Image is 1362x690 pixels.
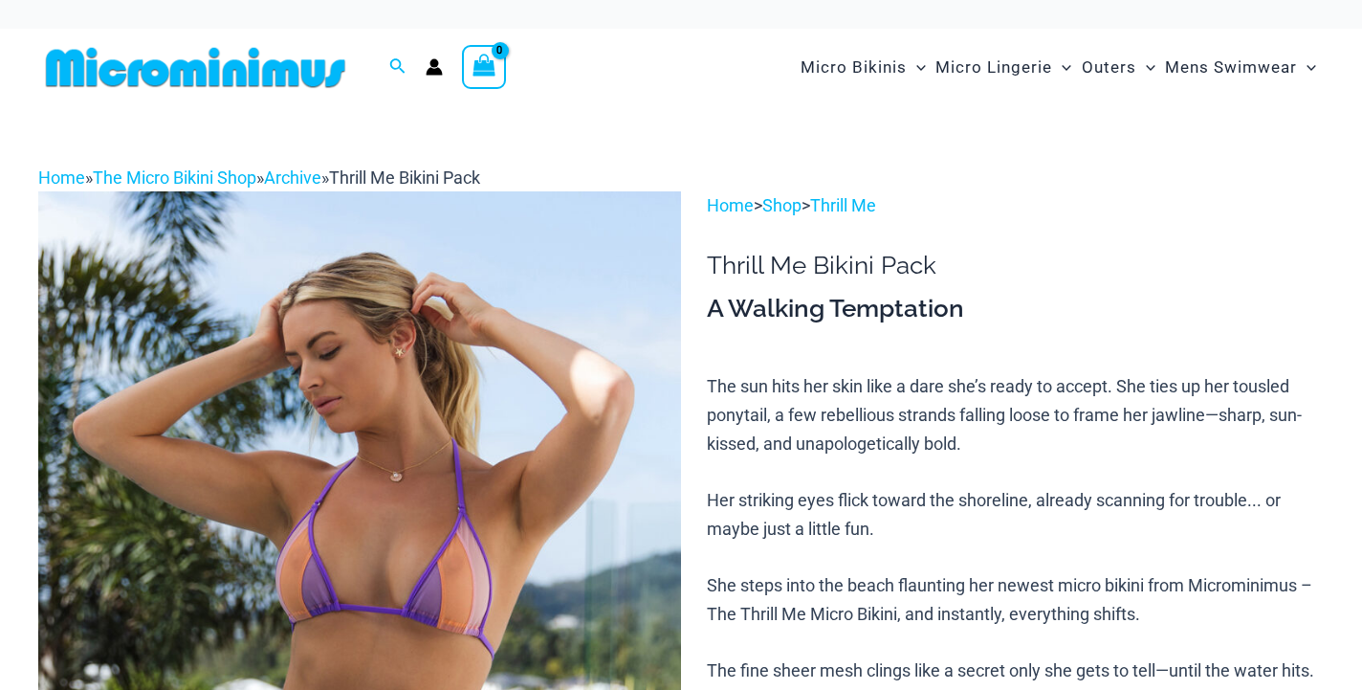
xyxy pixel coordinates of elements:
h1: Thrill Me Bikini Pack [707,251,1324,280]
a: Shop [762,195,802,215]
span: Menu Toggle [907,43,926,92]
span: Micro Bikinis [801,43,907,92]
p: > > [707,191,1324,220]
span: Outers [1082,43,1136,92]
a: OutersMenu ToggleMenu Toggle [1077,38,1160,97]
span: Menu Toggle [1052,43,1071,92]
a: Archive [264,167,321,188]
span: Thrill Me Bikini Pack [329,167,480,188]
a: Search icon link [389,56,406,79]
span: Mens Swimwear [1165,43,1297,92]
a: The Micro Bikini Shop [93,167,256,188]
nav: Site Navigation [793,35,1324,100]
h3: A Walking Temptation [707,293,1324,325]
a: Home [38,167,85,188]
img: MM SHOP LOGO FLAT [38,46,353,89]
a: Home [707,195,754,215]
a: Thrill Me [810,195,876,215]
a: Account icon link [426,58,443,76]
span: Micro Lingerie [935,43,1052,92]
a: Micro LingerieMenu ToggleMenu Toggle [931,38,1076,97]
span: » » » [38,167,480,188]
span: Menu Toggle [1136,43,1155,92]
a: View Shopping Cart, empty [462,45,506,89]
span: Menu Toggle [1297,43,1316,92]
a: Mens SwimwearMenu ToggleMenu Toggle [1160,38,1321,97]
a: Micro BikinisMenu ToggleMenu Toggle [796,38,931,97]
